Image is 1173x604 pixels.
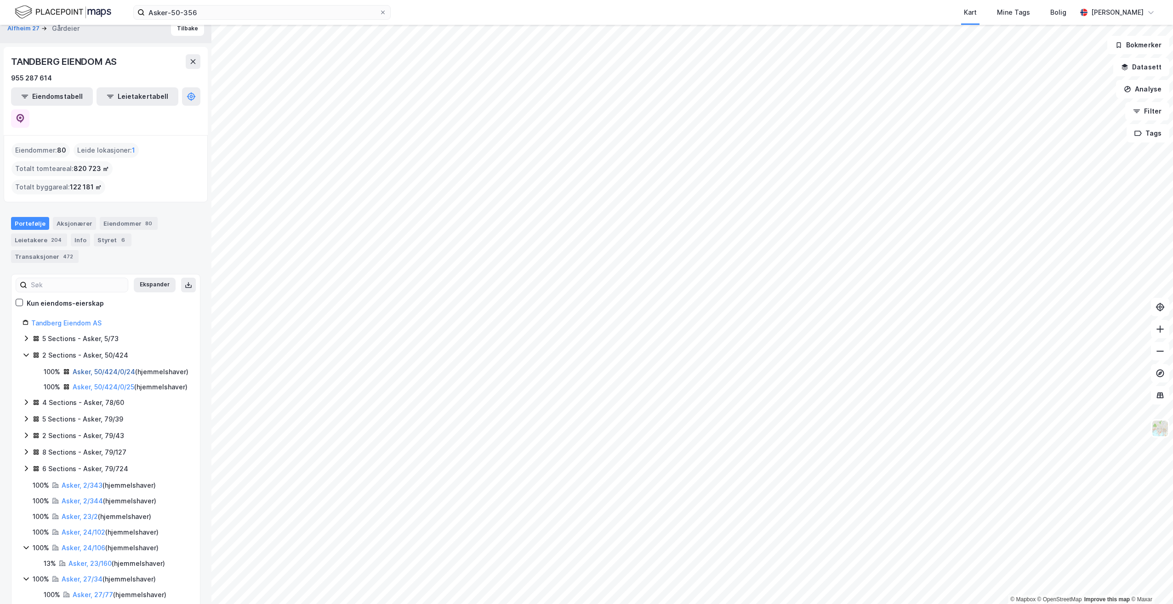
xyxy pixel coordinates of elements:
[1125,102,1169,120] button: Filter
[42,430,124,441] div: 2 Sections - Asker, 79/43
[1091,7,1144,18] div: [PERSON_NAME]
[62,542,159,553] div: ( hjemmelshaver )
[11,161,113,176] div: Totalt tomteareal :
[1127,560,1173,604] iframe: Chat Widget
[74,143,139,158] div: Leide lokasjoner :
[1127,124,1169,142] button: Tags
[73,366,188,377] div: ( hjemmelshaver )
[1050,7,1066,18] div: Bolig
[62,527,159,538] div: ( hjemmelshaver )
[1151,420,1169,437] img: Z
[145,6,379,19] input: Søk på adresse, matrikkel, gårdeiere, leietakere eller personer
[73,368,135,376] a: Asker, 50/424/0/24
[997,7,1030,18] div: Mine Tags
[71,234,90,246] div: Info
[42,350,128,361] div: 2 Sections - Asker, 50/424
[62,513,98,520] a: Asker, 23/2
[11,234,67,246] div: Leietakere
[57,145,66,156] span: 80
[27,278,128,292] input: Søk
[61,252,75,261] div: 472
[11,73,52,84] div: 955 287 614
[42,414,123,425] div: 5 Sections - Asker, 79/39
[44,558,56,569] div: 13%
[27,298,104,309] div: Kun eiendoms-eierskap
[73,383,134,391] a: Asker, 50/424/0/25
[11,54,119,69] div: TANDBERG EIENDOM AS
[964,7,977,18] div: Kart
[62,497,103,505] a: Asker, 2/344
[74,163,109,174] span: 820 723 ㎡
[33,574,49,585] div: 100%
[52,23,80,34] div: Gårdeier
[7,24,41,33] button: Alfheim 27
[33,527,49,538] div: 100%
[62,528,105,536] a: Asker, 24/102
[119,235,128,245] div: 6
[94,234,131,246] div: Styret
[73,382,188,393] div: ( hjemmelshaver )
[11,250,79,263] div: Transaksjoner
[73,591,113,598] a: Asker, 27/77
[44,382,60,393] div: 100%
[68,558,165,569] div: ( hjemmelshaver )
[100,217,158,230] div: Eiendommer
[42,463,128,474] div: 6 Sections - Asker, 79/724
[134,278,176,292] button: Ekspander
[1037,596,1082,603] a: OpenStreetMap
[31,319,102,327] a: Tandberg Eiendom AS
[62,574,156,585] div: ( hjemmelshaver )
[1084,596,1130,603] a: Improve this map
[49,235,63,245] div: 204
[42,333,119,344] div: 5 Sections - Asker, 5/73
[171,21,204,36] button: Tilbake
[1127,560,1173,604] div: Kontrollprogram for chat
[62,511,151,522] div: ( hjemmelshaver )
[33,542,49,553] div: 100%
[1107,36,1169,54] button: Bokmerker
[11,87,93,106] button: Eiendomstabell
[62,544,105,552] a: Asker, 24/106
[70,182,102,193] span: 122 181 ㎡
[44,366,60,377] div: 100%
[132,145,135,156] span: 1
[33,480,49,491] div: 100%
[44,589,60,600] div: 100%
[62,575,102,583] a: Asker, 27/34
[62,480,156,491] div: ( hjemmelshaver )
[33,496,49,507] div: 100%
[1113,58,1169,76] button: Datasett
[11,143,70,158] div: Eiendommer :
[42,397,124,408] div: 4 Sections - Asker, 78/60
[1010,596,1036,603] a: Mapbox
[15,4,111,20] img: logo.f888ab2527a4732fd821a326f86c7f29.svg
[33,511,49,522] div: 100%
[11,180,105,194] div: Totalt byggareal :
[62,481,102,489] a: Asker, 2/343
[53,217,96,230] div: Aksjonærer
[62,496,156,507] div: ( hjemmelshaver )
[143,219,154,228] div: 80
[68,559,112,567] a: Asker, 23/160
[73,589,166,600] div: ( hjemmelshaver )
[1116,80,1169,98] button: Analyse
[11,217,49,230] div: Portefølje
[97,87,178,106] button: Leietakertabell
[42,447,126,458] div: 8 Sections - Asker, 79/127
